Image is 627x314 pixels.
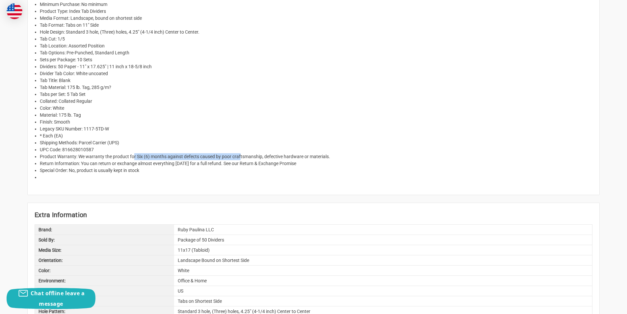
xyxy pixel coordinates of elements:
li: Media Format: Landscape, bound on shortest side [40,15,592,22]
div: Package of 50 Dividers [174,235,592,245]
li: Color: White [40,105,592,112]
div: Color: [35,266,174,275]
div: White [174,266,592,275]
button: Chat offline leave a message [7,288,95,309]
div: Ruby Paulina LLC [174,225,592,235]
li: Collated: Collated Regular [40,98,592,105]
div: 11x17 (Tabloid) [174,245,592,255]
li: Product Warranty: We warranty the product for Six (6) months against defects caused by poor craft... [40,153,592,160]
div: US [174,286,592,296]
div: Brand: [35,225,174,235]
div: Tab Format: [35,296,174,306]
li: Finish: Smooth [40,119,592,126]
li: * Each (EA) [40,132,592,139]
li: Special Order: No, product is usually kept in stock [40,167,592,174]
li: Tabs per Set: 5 Tab Set [40,91,592,98]
li: Tab Location: Assorted Position [40,43,592,49]
span: Chat offline leave a message [31,290,85,307]
li: Tab Options: Pre-Punched, Standard Length [40,49,592,56]
div: Media Size: [35,245,174,255]
li: Tab Format: Tabs on 11" Side [40,22,592,29]
li: Tab Material: 175 lb. Tag, 285 g/m? [40,84,592,91]
li: Tab Title: Blank [40,77,592,84]
div: Tabs on Shortest Side [174,296,592,306]
div: Sold By: [35,235,174,245]
li: UPC Code: 816628010587 [40,146,592,153]
li: Legacy SKU Number: 1117-5TD-W [40,126,592,132]
div: Environment: [35,276,174,286]
li: Return Information: You can return or exchange almost everything [DATE] for a full refund. See ou... [40,160,592,167]
li: Dividers: 50 Paper - 11" x 17.625" | 11 inch x 18-5/8 inch [40,63,592,70]
div: Office & Home [174,276,592,286]
li: Sets per Package: 10 Sets [40,56,592,63]
li: Divider Tab Color: White uncoated [40,70,592,77]
li: Minimum Purchase: No minimum [40,1,592,8]
h2: Extra Information [35,210,592,220]
li: Shipping Methods: Parcel Carrier (UPS) [40,139,592,146]
div: Orientation: [35,255,174,265]
div: Landscape Bound on Shortest Side [174,255,592,265]
img: duty and tax information for United States [7,3,22,19]
li: Hole Design: Standard 3 hole, (Three) holes, 4.25" (4-1/4 inch) Center to Center. [40,29,592,36]
div: Made in: [35,286,174,296]
li: Tab Cut: 1/5 [40,36,592,43]
li: Material: 175 lb. Tag [40,112,592,119]
li: Product Type: Index Tab Dividers [40,8,592,15]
